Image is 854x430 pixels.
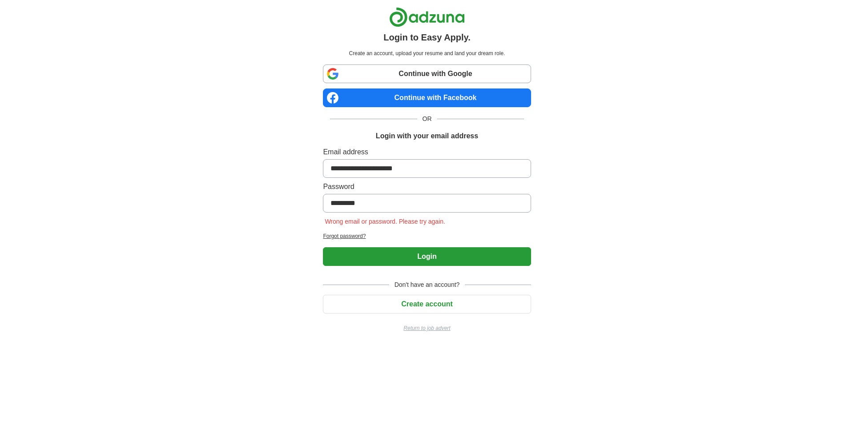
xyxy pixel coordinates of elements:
[323,232,531,240] a: Forgot password?
[376,131,478,141] h1: Login with your email address
[323,147,531,157] label: Email address
[323,295,531,313] button: Create account
[383,31,471,44] h1: Login to Easy Apply.
[323,64,531,83] a: Continue with Google
[323,218,447,225] span: Wrong email or password. Please try again.
[323,181,531,192] label: Password
[389,7,465,27] img: Adzuna logo
[323,88,531,107] a: Continue with Facebook
[323,324,531,332] a: Return to job advert
[417,114,437,124] span: OR
[323,247,531,266] button: Login
[323,300,531,308] a: Create account
[389,280,465,289] span: Don't have an account?
[325,49,529,57] p: Create an account, upload your resume and land your dream role.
